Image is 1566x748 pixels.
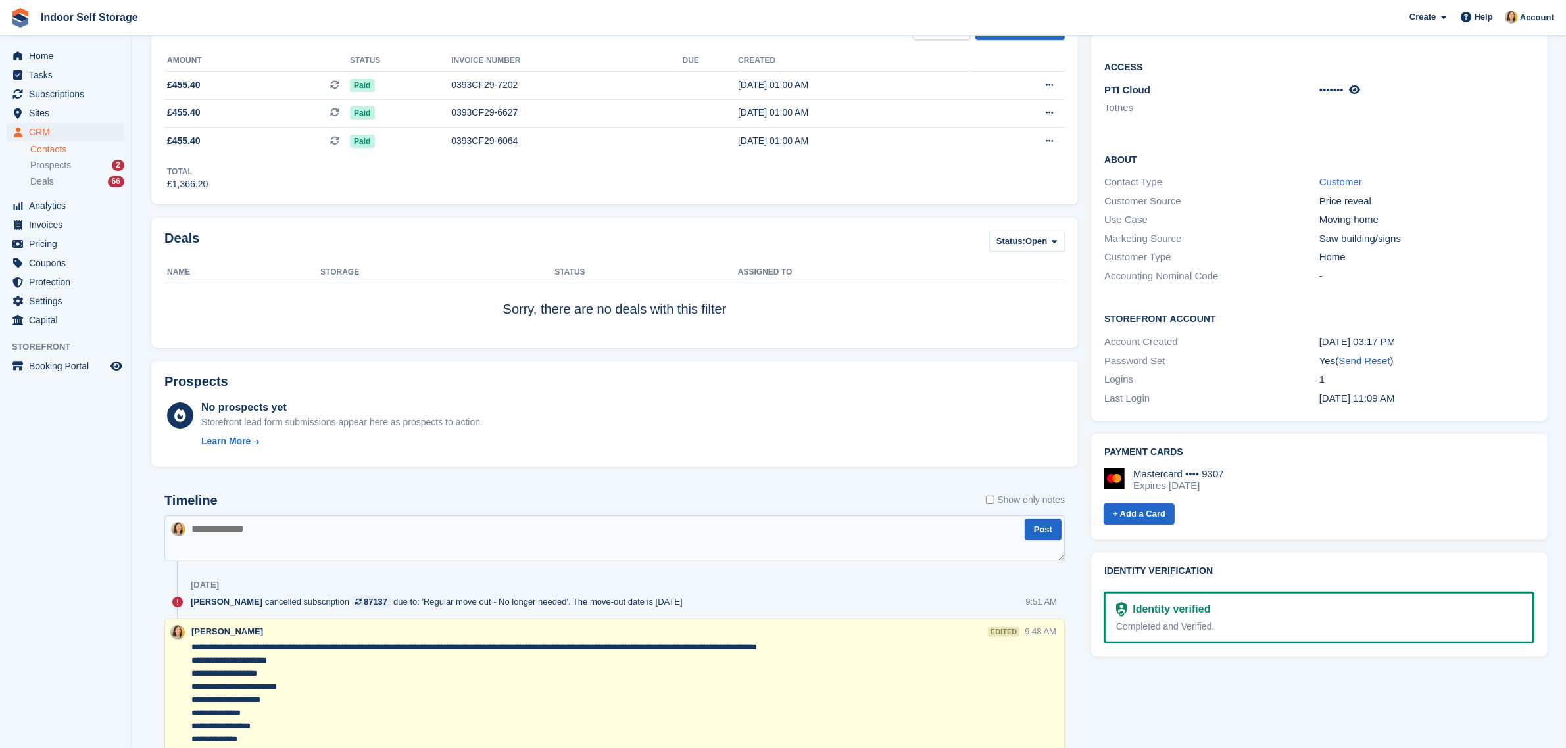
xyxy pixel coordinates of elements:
span: ( ) [1335,355,1393,366]
span: Pricing [29,235,108,253]
div: Moving home [1319,212,1534,227]
span: PTI Cloud [1104,84,1150,95]
div: Completed and Verified. [1116,620,1522,634]
span: £455.40 [167,134,201,148]
h2: Access [1104,60,1534,73]
div: Use Case [1104,212,1319,227]
a: Prospects 2 [30,158,124,172]
th: Invoice number [451,51,682,72]
div: cancelled subscription due to: 'Regular move out - No longer needed'. The move-out date is [DATE] [191,596,689,608]
div: [DATE] [191,580,219,590]
div: 2 [112,160,124,171]
th: Due [683,51,739,72]
a: Preview store [109,358,124,374]
a: menu [7,66,124,84]
h2: Deals [164,231,199,255]
div: Learn More [201,434,251,448]
a: menu [7,197,124,215]
div: [DATE] 01:00 AM [738,106,973,120]
span: £455.40 [167,78,201,92]
a: menu [7,235,124,253]
h2: Storefront Account [1104,312,1534,325]
div: edited [988,627,1019,637]
span: Sites [29,104,108,122]
div: Accounting Nominal Code [1104,269,1319,284]
span: Status: [996,235,1025,248]
time: 2025-05-22 10:09:40 UTC [1319,392,1395,404]
span: Coupons [29,254,108,272]
th: Storage [320,262,554,283]
div: Price reveal [1319,194,1534,209]
div: Last Login [1104,391,1319,406]
a: menu [7,273,124,291]
img: Emma Higgins [170,625,185,640]
span: Sorry, there are no deals with this filter [503,302,727,316]
div: Home [1319,250,1534,265]
img: stora-icon-8386f47178a22dfd0bd8f6a31ec36ba5ce8667c1dd55bd0f319d3a0aa187defe.svg [11,8,30,28]
div: [DATE] 01:00 AM [738,78,973,92]
div: Customer Type [1104,250,1319,265]
th: Amount [164,51,350,72]
a: Indoor Self Storage [36,7,143,28]
th: Status [554,262,738,283]
div: Account Created [1104,335,1319,350]
span: Analytics [29,197,108,215]
div: 66 [108,176,124,187]
div: Total [167,166,208,177]
th: Created [738,51,973,72]
div: [DATE] 03:17 PM [1319,335,1534,350]
span: Capital [29,311,108,329]
h2: Timeline [164,493,218,508]
img: Mastercard Logo [1104,468,1125,489]
a: Learn More [201,434,483,448]
div: 87137 [364,596,387,608]
div: [DATE] 01:00 AM [738,134,973,148]
a: menu [7,311,124,329]
th: Assigned to [738,262,1065,283]
a: 87137 [352,596,391,608]
a: Contacts [30,143,124,156]
span: Create [1409,11,1436,24]
div: 9:51 AM [1025,596,1057,608]
span: Open [1025,235,1047,248]
span: Storefront [12,340,131,354]
span: Invoices [29,216,108,234]
div: 0393CF29-6627 [451,106,682,120]
label: Show only notes [986,493,1065,507]
button: Post [1025,519,1062,540]
input: Show only notes [986,493,994,507]
div: Customer Source [1104,194,1319,209]
a: menu [7,216,124,234]
button: Status: Open [989,231,1065,252]
a: menu [7,104,124,122]
div: 9:48 AM [1025,625,1056,638]
span: Paid [350,79,374,92]
span: CRM [29,123,108,141]
h2: About [1104,152,1534,166]
a: menu [7,254,124,272]
div: 0393CF29-7202 [451,78,682,92]
a: menu [7,357,124,375]
span: Help [1475,11,1493,24]
a: menu [7,85,124,103]
a: menu [7,123,124,141]
span: [PERSON_NAME] [191,626,263,636]
span: Deals [30,175,54,188]
div: No prospects yet [201,400,483,415]
div: Password Set [1104,354,1319,369]
div: 0393CF29-6064 [451,134,682,148]
img: Emma Higgins [171,522,185,536]
span: [PERSON_NAME] [191,596,262,608]
a: + Add a Card [1104,503,1175,525]
div: Saw building/signs [1319,231,1534,246]
span: Paid [350,135,374,148]
div: Logins [1104,372,1319,387]
a: Deals 66 [30,175,124,189]
h2: Prospects [164,374,228,389]
span: Tasks [29,66,108,84]
div: Mastercard •••• 9307 [1133,468,1224,480]
a: menu [7,292,124,310]
div: Yes [1319,354,1534,369]
img: Identity Verification Ready [1116,602,1127,617]
div: Storefront lead form submissions appear here as prospects to action. [201,415,483,429]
